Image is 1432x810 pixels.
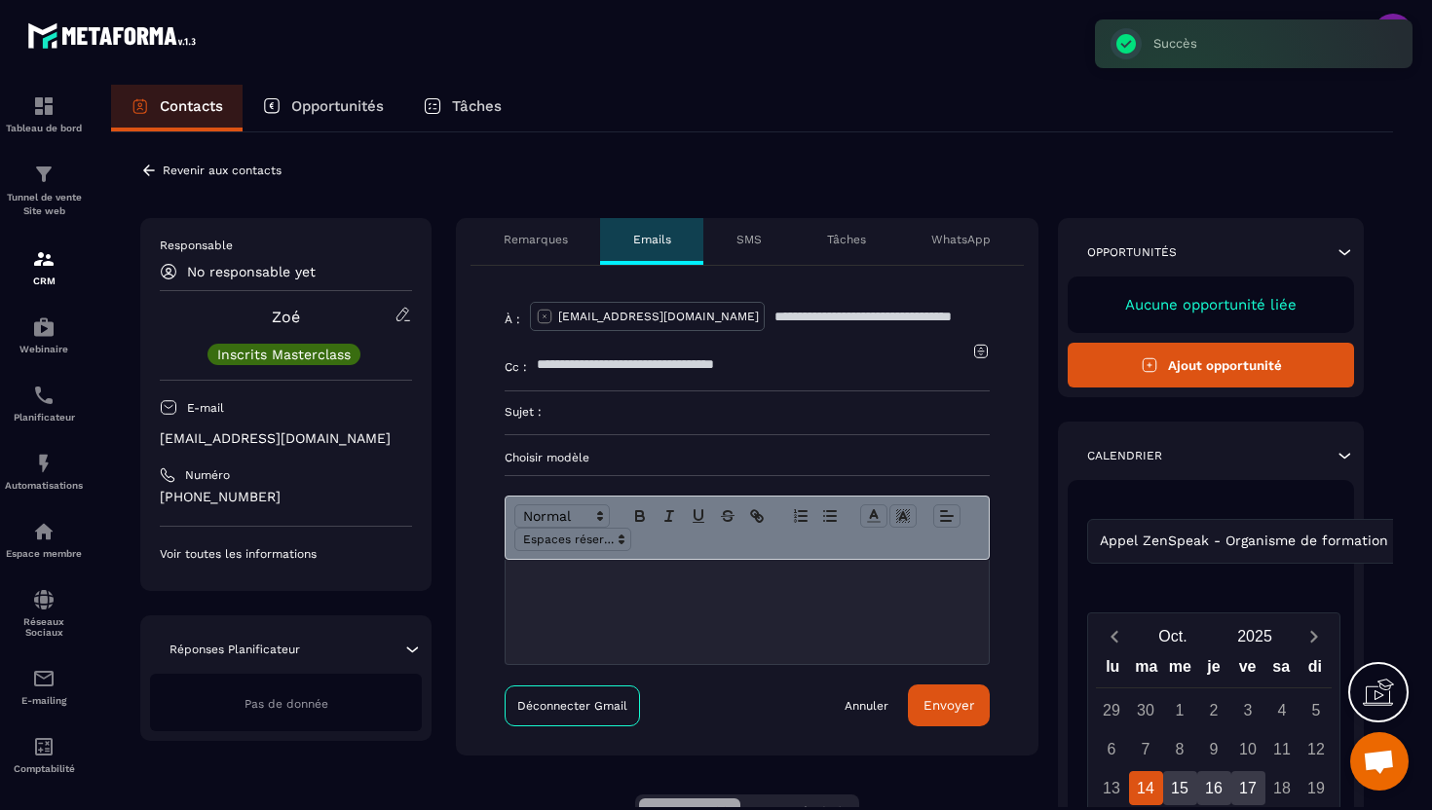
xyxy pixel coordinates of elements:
img: formation [32,247,56,271]
div: 5 [1300,693,1334,727]
p: Aucune opportunité liée [1087,296,1335,313]
p: Emails [633,232,671,247]
span: Pas de donnée [245,697,328,711]
a: automationsautomationsEspace membre [5,505,83,573]
div: 12 [1300,732,1334,766]
div: 13 [1095,771,1129,805]
div: 7 [1129,732,1163,766]
p: Tableau de bord [5,123,83,133]
p: SMS [736,232,762,247]
p: WhatsApp [931,232,991,247]
a: Zoé [272,308,300,326]
p: Inscrits Masterclass [217,348,351,361]
p: Tâches [827,232,866,247]
p: Remarques [504,232,568,247]
div: 1 [1163,693,1197,727]
p: E-mailing [5,695,83,706]
p: No responsable yet [187,264,316,279]
img: automations [32,520,56,543]
a: Annuler [845,698,888,714]
div: 15 [1163,771,1197,805]
p: CRM [5,276,83,286]
img: formation [32,94,56,118]
p: Cc : [505,359,527,375]
div: 9 [1197,732,1231,766]
p: Espace membre [5,548,83,559]
div: 14 [1129,771,1163,805]
button: Open years overlay [1214,619,1296,653]
img: scheduler [32,384,56,407]
div: 4 [1265,693,1300,727]
p: Planificateur [5,412,83,423]
a: Opportunités [243,85,403,131]
p: Calendrier [1087,448,1162,463]
div: sa [1264,653,1299,687]
p: Comptabilité [5,763,83,774]
a: Tâches [403,85,521,131]
p: Réseaux Sociaux [5,616,83,638]
button: Open months overlay [1132,619,1214,653]
p: Voir toutes les informations [160,546,412,562]
div: 6 [1095,732,1129,766]
div: 19 [1300,771,1334,805]
a: accountantaccountantComptabilité [5,720,83,789]
a: formationformationTableau de bord [5,80,83,148]
button: Envoyer [908,684,990,726]
p: Réponses Planificateur [170,642,300,657]
div: di [1298,653,1332,687]
div: 17 [1231,771,1265,805]
p: [PHONE_NUMBER] [160,488,412,506]
div: 11 [1265,732,1300,766]
div: 16 [1197,771,1231,805]
img: logo [27,18,203,54]
p: Numéro [185,467,230,483]
p: E-mail [187,400,224,416]
img: accountant [32,735,56,758]
a: Contacts [111,85,243,131]
p: Tâches [452,97,502,115]
div: 3 [1231,693,1265,727]
div: 2 [1197,693,1231,727]
div: 18 [1265,771,1300,805]
a: automationsautomationsAutomatisations [5,437,83,505]
button: Next month [1296,623,1332,649]
a: Déconnecter Gmail [505,685,640,726]
span: Appel ZenSpeak - Organisme de formation [1095,531,1392,552]
div: ve [1230,653,1264,687]
div: me [1163,653,1197,687]
p: Opportunités [1087,244,1177,260]
div: lu [1096,653,1130,687]
div: 30 [1129,693,1163,727]
a: formationformationTunnel de vente Site web [5,148,83,233]
p: Tunnel de vente Site web [5,191,83,218]
div: 8 [1163,732,1197,766]
div: 10 [1231,732,1265,766]
a: emailemailE-mailing [5,652,83,720]
p: Webinaire [5,344,83,354]
div: ma [1130,653,1164,687]
div: 29 [1095,693,1129,727]
p: À : [505,312,520,327]
a: automationsautomationsWebinaire [5,301,83,369]
button: Previous month [1096,623,1132,649]
p: Choisir modèle [505,450,990,465]
p: [EMAIL_ADDRESS][DOMAIN_NAME] [160,429,412,448]
a: formationformationCRM [5,233,83,301]
a: schedulerschedulerPlanificateur [5,369,83,437]
p: Revenir aux contacts [163,164,282,177]
a: social-networksocial-networkRéseaux Sociaux [5,573,83,652]
img: automations [32,452,56,475]
img: formation [32,163,56,186]
div: je [1197,653,1231,687]
img: automations [32,315,56,339]
p: Contacts [160,97,223,115]
p: Responsable [160,238,412,253]
p: [EMAIL_ADDRESS][DOMAIN_NAME] [558,309,759,324]
input: Search for option [1392,531,1407,552]
img: email [32,667,56,690]
button: Ajout opportunité [1068,343,1354,387]
div: Ouvrir le chat [1350,732,1409,791]
p: Opportunités [291,97,384,115]
img: social-network [32,588,56,611]
p: Sujet : [505,404,542,420]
